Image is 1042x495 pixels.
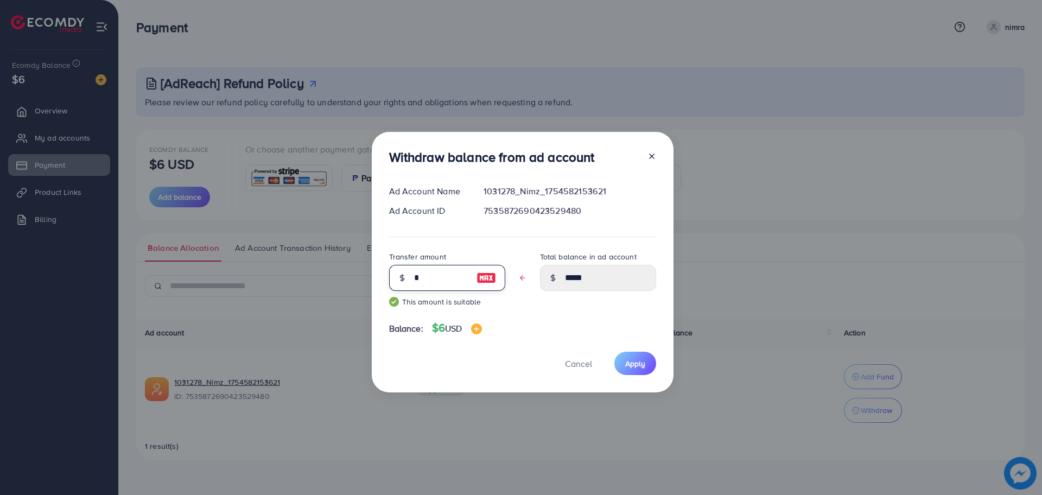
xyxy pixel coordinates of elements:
span: Cancel [565,358,592,370]
span: Apply [625,358,645,369]
span: Balance: [389,322,423,335]
img: image [476,271,496,284]
div: 7535872690423529480 [475,205,664,217]
img: image [471,323,482,334]
div: Ad Account Name [380,185,475,198]
label: Total balance in ad account [540,251,637,262]
small: This amount is suitable [389,296,505,307]
button: Cancel [551,352,606,375]
label: Transfer amount [389,251,446,262]
button: Apply [614,352,656,375]
img: guide [389,297,399,307]
div: Ad Account ID [380,205,475,217]
div: 1031278_Nimz_1754582153621 [475,185,664,198]
h3: Withdraw balance from ad account [389,149,595,165]
h4: $6 [432,321,482,335]
span: USD [445,322,462,334]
